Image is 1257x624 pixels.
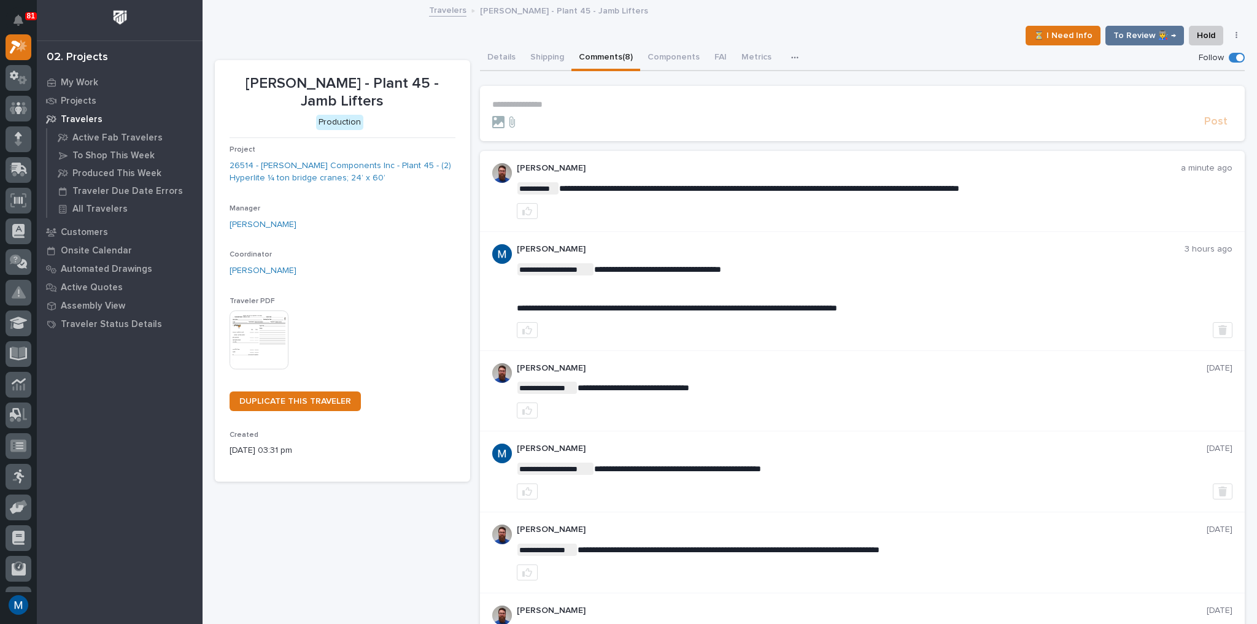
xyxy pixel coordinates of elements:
p: [PERSON_NAME] - Plant 45 - Jamb Lifters [230,75,455,110]
button: Delete post [1213,322,1232,338]
span: Created [230,431,258,439]
span: DUPLICATE THIS TRAVELER [239,397,351,406]
a: Travelers [37,110,203,128]
p: Projects [61,96,96,107]
a: Active Fab Travelers [47,129,203,146]
p: Automated Drawings [61,264,152,275]
p: My Work [61,77,98,88]
span: Coordinator [230,251,272,258]
img: 6hTokn1ETDGPf9BPokIQ [492,163,512,183]
a: Projects [37,91,203,110]
img: Workspace Logo [109,6,131,29]
p: [PERSON_NAME] [517,606,1207,616]
div: 02. Projects [47,51,108,64]
button: Shipping [523,45,571,71]
button: like this post [517,564,538,580]
span: Project [230,146,255,153]
a: [PERSON_NAME] [230,218,296,231]
p: [DATE] [1207,606,1232,616]
span: Traveler PDF [230,298,275,305]
p: All Travelers [72,204,128,215]
button: Notifications [6,7,31,33]
p: 81 [27,12,35,20]
button: Details [480,45,523,71]
p: Onsite Calendar [61,245,132,256]
p: [DATE] [1207,444,1232,454]
a: Onsite Calendar [37,241,203,260]
a: Active Quotes [37,278,203,296]
button: Hold [1189,26,1223,45]
p: Follow [1199,53,1224,63]
p: Active Quotes [61,282,123,293]
span: Hold [1197,28,1215,43]
button: like this post [517,403,538,418]
p: [PERSON_NAME] [517,363,1207,374]
button: Delete post [1213,483,1232,499]
p: [PERSON_NAME] [517,163,1182,174]
a: Traveler Due Date Errors [47,182,203,199]
p: [DATE] 03:31 pm [230,444,455,457]
span: To Review 👨‍🏭 → [1113,28,1176,43]
button: To Review 👨‍🏭 → [1105,26,1184,45]
a: Assembly View [37,296,203,315]
a: My Work [37,73,203,91]
p: 3 hours ago [1185,244,1232,255]
p: Traveler Status Details [61,319,162,330]
span: Post [1204,115,1228,129]
div: Production [316,115,363,130]
img: ACg8ocIvjV8JvZpAypjhyiWMpaojd8dqkqUuCyfg92_2FdJdOC49qw=s96-c [492,444,512,463]
p: Customers [61,227,108,238]
p: [PERSON_NAME] - Plant 45 - Jamb Lifters [480,3,648,17]
a: Traveler Status Details [37,315,203,333]
p: Traveler Due Date Errors [72,186,183,197]
p: [PERSON_NAME] [517,444,1207,454]
p: [PERSON_NAME] [517,244,1185,255]
a: [PERSON_NAME] [230,264,296,277]
a: 26514 - [PERSON_NAME] Components Inc - Plant 45 - (2) Hyperlite ¼ ton bridge cranes; 24’ x 60’ [230,160,455,185]
p: Produced This Week [72,168,161,179]
p: a minute ago [1181,163,1232,174]
p: [DATE] [1207,363,1232,374]
button: like this post [517,322,538,338]
span: Manager [230,205,260,212]
span: ⏳ I Need Info [1034,28,1093,43]
a: Travelers [429,2,466,17]
a: Produced This Week [47,164,203,182]
button: Post [1199,115,1232,129]
button: Comments (8) [571,45,640,71]
button: Metrics [734,45,779,71]
a: Automated Drawings [37,260,203,278]
a: DUPLICATE THIS TRAVELER [230,391,361,411]
button: FAI [707,45,734,71]
div: Notifications81 [15,15,31,34]
button: users-avatar [6,592,31,618]
a: All Travelers [47,200,203,217]
img: ACg8ocIvjV8JvZpAypjhyiWMpaojd8dqkqUuCyfg92_2FdJdOC49qw=s96-c [492,244,512,264]
a: Customers [37,223,203,241]
p: Assembly View [61,301,125,312]
a: To Shop This Week [47,147,203,164]
button: ⏳ I Need Info [1026,26,1100,45]
img: 6hTokn1ETDGPf9BPokIQ [492,525,512,544]
img: 6hTokn1ETDGPf9BPokIQ [492,363,512,383]
p: [PERSON_NAME] [517,525,1207,535]
button: like this post [517,483,538,499]
p: [DATE] [1207,525,1232,535]
p: To Shop This Week [72,150,155,161]
p: Travelers [61,114,102,125]
p: Active Fab Travelers [72,133,163,144]
button: Components [640,45,707,71]
button: like this post [517,203,538,219]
